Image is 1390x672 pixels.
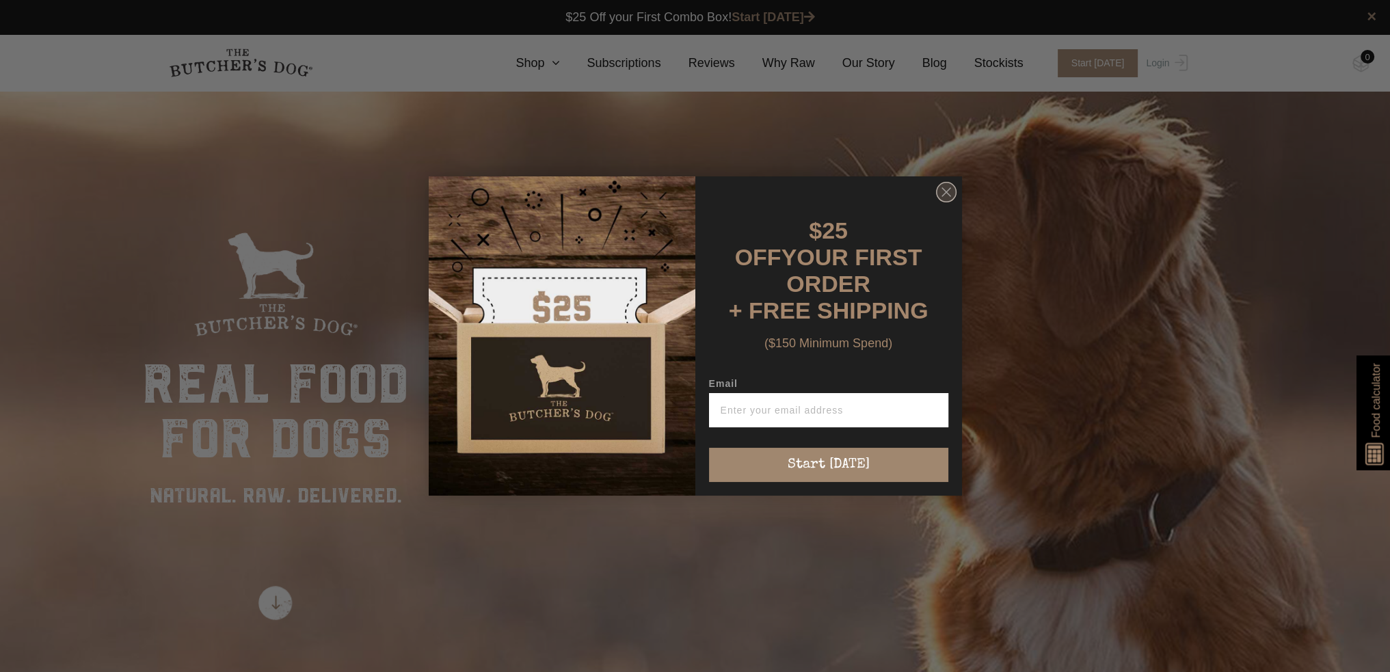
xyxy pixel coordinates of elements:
span: YOUR FIRST ORDER + FREE SHIPPING [729,244,928,323]
span: Food calculator [1367,363,1384,438]
span: ($150 Minimum Spend) [764,336,892,350]
label: Email [709,378,948,393]
button: Start [DATE] [709,448,948,482]
span: $25 OFF [735,217,848,270]
img: d0d537dc-5429-4832-8318-9955428ea0a1.jpeg [429,176,695,496]
input: Enter your email address [709,393,948,427]
button: Close dialog [936,182,957,202]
